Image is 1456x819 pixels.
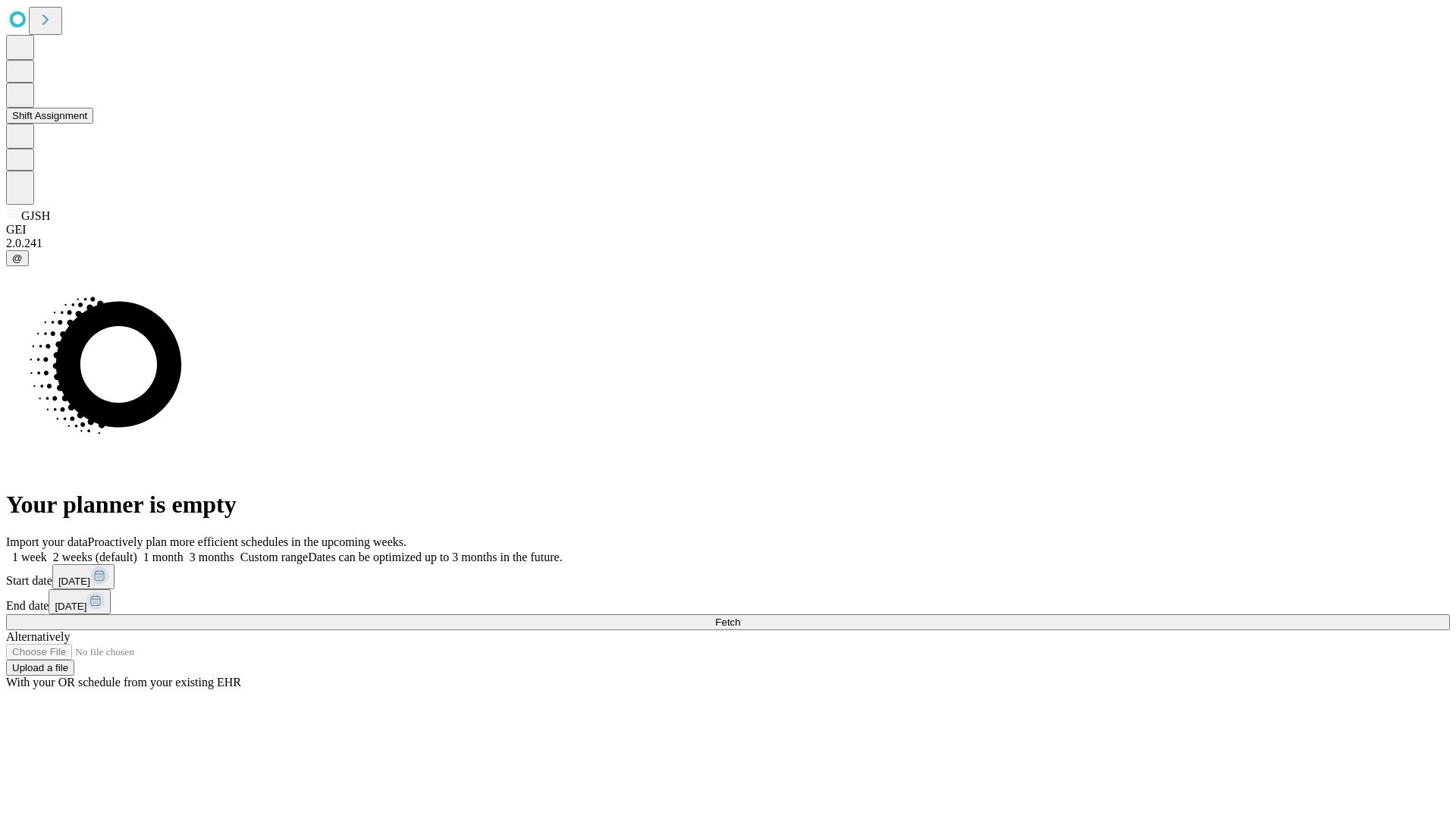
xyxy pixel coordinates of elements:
[6,535,88,548] span: Import your data
[88,535,406,548] span: Proactively plan more efficient schedules in the upcoming weeks.
[53,551,137,563] span: 2 weeks (default)
[6,223,1450,237] div: GEI
[6,630,70,643] span: Alternatively
[21,209,50,222] span: GJSH
[715,617,740,628] span: Fetch
[49,589,111,614] button: [DATE]
[308,551,562,563] span: Dates can be optimized up to 3 months in the future.
[6,108,93,124] button: Shift Assignment
[58,576,90,587] span: [DATE]
[12,253,23,264] span: @
[6,237,1450,250] div: 2.0.241
[6,564,1450,589] div: Start date
[6,660,74,676] button: Upload a file
[55,601,86,612] span: [DATE]
[52,564,115,589] button: [DATE]
[190,551,234,563] span: 3 months
[6,589,1450,614] div: End date
[143,551,184,563] span: 1 month
[6,676,241,689] span: With your OR schedule from your existing EHR
[240,551,308,563] span: Custom range
[12,551,47,563] span: 1 week
[6,614,1450,630] button: Fetch
[6,491,1450,519] h1: Your planner is empty
[6,250,29,266] button: @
